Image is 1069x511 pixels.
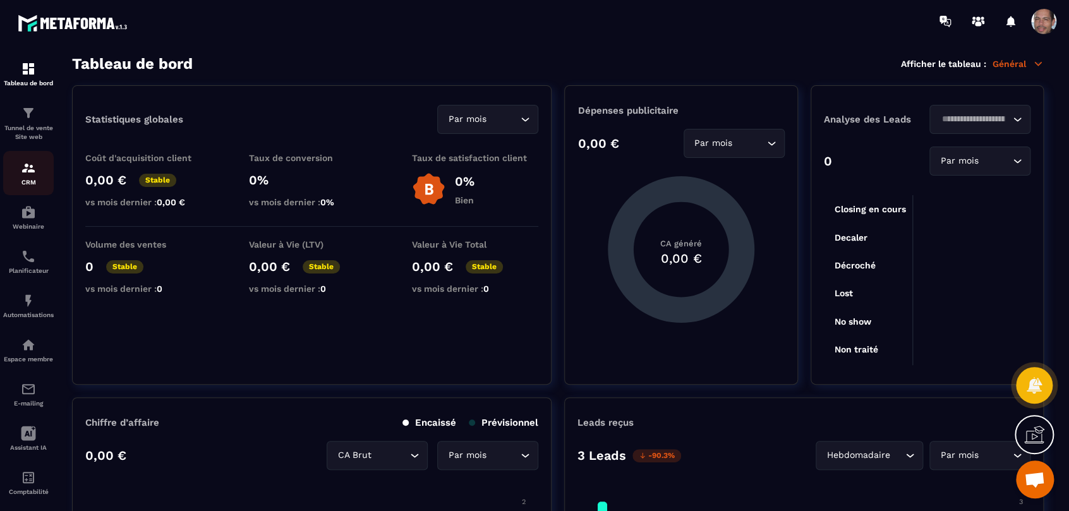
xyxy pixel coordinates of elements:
p: Webinaire [3,223,54,230]
img: formation [21,105,36,121]
div: Search for option [929,441,1030,470]
p: 0,00 € [412,259,453,274]
p: vs mois dernier : [249,197,375,207]
tspan: Décroché [834,260,875,270]
p: 0 [824,153,832,169]
p: 0% [455,174,474,189]
p: Coût d'acquisition client [85,153,212,163]
p: Stable [466,260,503,274]
p: Stable [139,174,176,187]
a: formationformationCRM [3,151,54,195]
a: Assistant IA [3,416,54,460]
p: Statistiques globales [85,114,183,125]
p: Automatisations [3,311,54,318]
input: Search for option [938,112,1010,126]
tspan: Non traité [834,344,878,354]
p: Taux de conversion [249,153,375,163]
p: Tableau de bord [3,80,54,87]
input: Search for option [981,154,1010,168]
span: Par mois [445,448,489,462]
tspan: Decaler [834,232,867,243]
p: Stable [303,260,340,274]
p: Général [993,58,1044,69]
p: Espace membre [3,356,54,363]
img: formation [21,160,36,176]
p: 0,00 € [577,136,619,151]
div: Search for option [437,105,538,134]
a: emailemailE-mailing [3,372,54,416]
p: vs mois dernier : [85,197,212,207]
input: Search for option [893,448,902,462]
a: automationsautomationsAutomatisations [3,284,54,328]
a: formationformationTunnel de vente Site web [3,96,54,151]
p: vs mois dernier : [249,284,375,294]
p: Afficher le tableau : [901,59,986,69]
img: accountant [21,470,36,485]
p: 0,00 € [85,448,126,463]
img: automations [21,293,36,308]
span: Par mois [692,136,735,150]
img: logo [18,11,131,35]
div: Search for option [816,441,923,470]
p: 0% [249,172,375,188]
span: 0 [157,284,162,294]
img: b-badge-o.b3b20ee6.svg [412,172,445,206]
tspan: Closing en cours [834,204,905,215]
span: Par mois [938,154,981,168]
p: 0,00 € [85,172,126,188]
img: automations [21,205,36,220]
input: Search for option [489,112,517,126]
p: 0,00 € [249,259,290,274]
p: Planificateur [3,267,54,274]
span: 0% [320,197,334,207]
span: 0 [483,284,489,294]
p: Comptabilité [3,488,54,495]
input: Search for option [374,448,407,462]
a: accountantaccountantComptabilité [3,460,54,505]
p: Bien [455,195,474,205]
p: -90.3% [632,449,681,462]
div: Ouvrir le chat [1016,460,1054,498]
span: Par mois [938,448,981,462]
p: Dépenses publicitaire [577,105,784,116]
p: vs mois dernier : [412,284,538,294]
a: automationsautomationsEspace membre [3,328,54,372]
p: Taux de satisfaction client [412,153,538,163]
img: formation [21,61,36,76]
p: Leads reçus [577,417,634,428]
p: Stable [106,260,143,274]
span: 0,00 € [157,197,185,207]
p: CRM [3,179,54,186]
p: Valeur à Vie Total [412,239,538,249]
p: E-mailing [3,400,54,407]
p: Chiffre d’affaire [85,417,159,428]
span: CA Brut [335,448,374,462]
p: Tunnel de vente Site web [3,124,54,141]
span: Hebdomadaire [824,448,893,462]
div: Search for option [437,441,538,470]
h3: Tableau de bord [72,55,193,73]
input: Search for option [489,448,517,462]
tspan: Lost [834,288,852,298]
p: vs mois dernier : [85,284,212,294]
a: formationformationTableau de bord [3,52,54,96]
div: Search for option [929,147,1030,176]
p: 3 Leads [577,448,626,463]
p: Volume des ventes [85,239,212,249]
p: Prévisionnel [469,417,538,428]
img: automations [21,337,36,352]
span: Par mois [445,112,489,126]
a: automationsautomationsWebinaire [3,195,54,239]
img: scheduler [21,249,36,264]
div: Search for option [327,441,428,470]
tspan: No show [834,316,871,327]
a: schedulerschedulerPlanificateur [3,239,54,284]
input: Search for option [735,136,764,150]
p: Analyse des Leads [824,114,927,125]
tspan: 2 [521,498,525,506]
tspan: 3 [1019,498,1023,506]
input: Search for option [981,448,1010,462]
p: Valeur à Vie (LTV) [249,239,375,249]
p: Assistant IA [3,444,54,451]
div: Search for option [684,129,785,158]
